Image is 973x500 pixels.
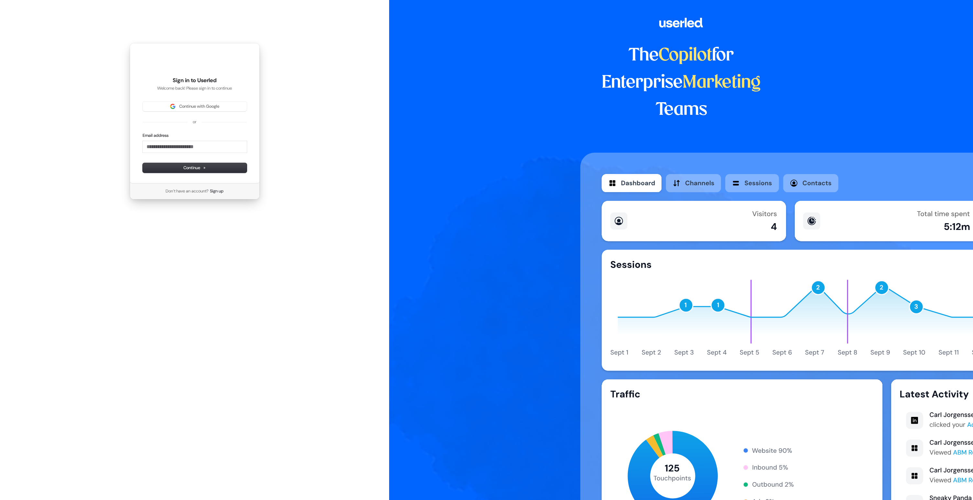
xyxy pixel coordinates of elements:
[580,42,782,124] h1: The for Enterprise Teams
[183,165,206,171] span: Continue
[210,188,224,194] a: Sign up
[659,47,712,64] span: Copilot
[143,77,247,84] h1: Sign in to Userled
[143,163,247,173] button: Continue
[193,119,196,125] p: or
[170,104,175,109] img: Sign in with Google
[143,102,247,111] button: Sign in with GoogleContinue with Google
[143,133,169,138] label: Email address
[166,188,209,194] span: Don’t have an account?
[143,85,247,91] p: Welcome back! Please sign in to continue
[179,103,219,109] span: Continue with Google
[683,74,761,91] span: Marketing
